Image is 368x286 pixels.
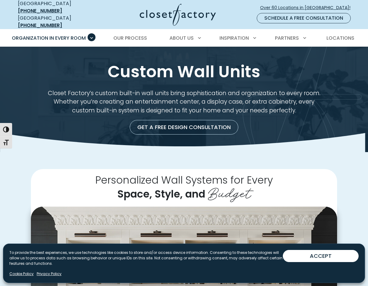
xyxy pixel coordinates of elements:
nav: Primary Menu [8,30,360,47]
span: Over 60 Locations in [GEOGRAPHIC_DATA]! [260,5,355,11]
span: Inspiration [219,35,249,42]
p: To provide the best experiences, we use technologies like cookies to store and/or access device i... [9,250,283,266]
button: ACCEPT [283,250,359,262]
a: Schedule a Free Consultation [257,13,351,23]
div: [GEOGRAPHIC_DATA] [18,15,92,29]
span: Organization in Every Room [12,35,86,42]
h1: Custom Wall Units [17,62,351,82]
a: Over 60 Locations in [GEOGRAPHIC_DATA]! [260,2,356,13]
a: Get a Free Design Consultation [130,120,238,135]
span: About Us [169,35,194,42]
img: Closet Factory Logo [140,4,216,26]
span: Personalized Wall Systems for Every [95,173,273,188]
span: Space, Style, and [117,187,205,201]
a: [PHONE_NUMBER] [18,7,62,14]
a: Privacy Policy [37,271,62,277]
a: [PHONE_NUMBER] [18,22,62,29]
span: Locations [326,35,354,42]
p: Closet Factory’s custom built-in wall units bring sophistication and organization to every room. ... [45,89,323,115]
a: Cookie Policy [9,271,34,277]
span: Budget [208,181,251,203]
span: Partners [275,35,299,42]
span: Our Process [113,35,147,42]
